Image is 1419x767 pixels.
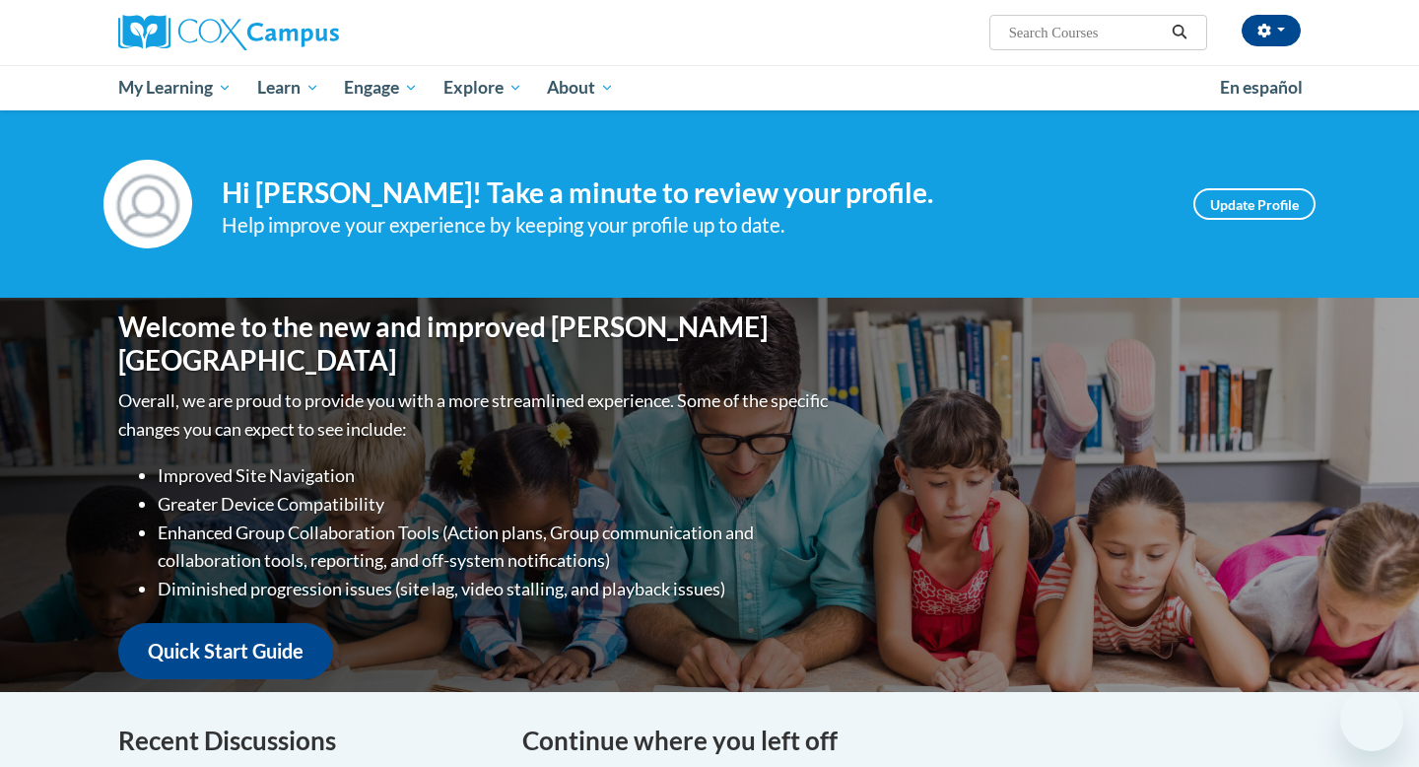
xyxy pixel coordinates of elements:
[1165,21,1194,44] button: Search
[118,386,833,444] p: Overall, we are proud to provide you with a more streamlined experience. Some of the specific cha...
[431,65,535,110] a: Explore
[118,15,339,50] img: Cox Campus
[1220,77,1303,98] span: En español
[443,76,522,100] span: Explore
[158,490,833,519] li: Greater Device Compatibility
[1242,15,1301,46] button: Account Settings
[331,65,431,110] a: Engage
[222,209,1164,242] div: Help improve your experience by keeping your profile up to date.
[158,461,833,490] li: Improved Site Navigation
[1207,67,1316,108] a: En español
[1340,688,1403,751] iframe: Button to launch messaging window
[118,76,232,100] span: My Learning
[257,76,319,100] span: Learn
[118,722,493,760] h4: Recent Discussions
[118,311,833,377] h1: Welcome to the new and improved [PERSON_NAME][GEOGRAPHIC_DATA]
[1007,21,1165,44] input: Search Courses
[89,65,1330,110] div: Main menu
[222,176,1164,210] h4: Hi [PERSON_NAME]! Take a minute to review your profile.
[118,15,493,50] a: Cox Campus
[547,76,614,100] span: About
[105,65,244,110] a: My Learning
[158,575,833,603] li: Diminished progression issues (site lag, video stalling, and playback issues)
[103,160,192,248] img: Profile Image
[118,623,333,679] a: Quick Start Guide
[344,76,418,100] span: Engage
[522,722,1301,760] h4: Continue where you left off
[158,519,833,576] li: Enhanced Group Collaboration Tools (Action plans, Group communication and collaboration tools, re...
[535,65,628,110] a: About
[244,65,332,110] a: Learn
[1193,188,1316,220] a: Update Profile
